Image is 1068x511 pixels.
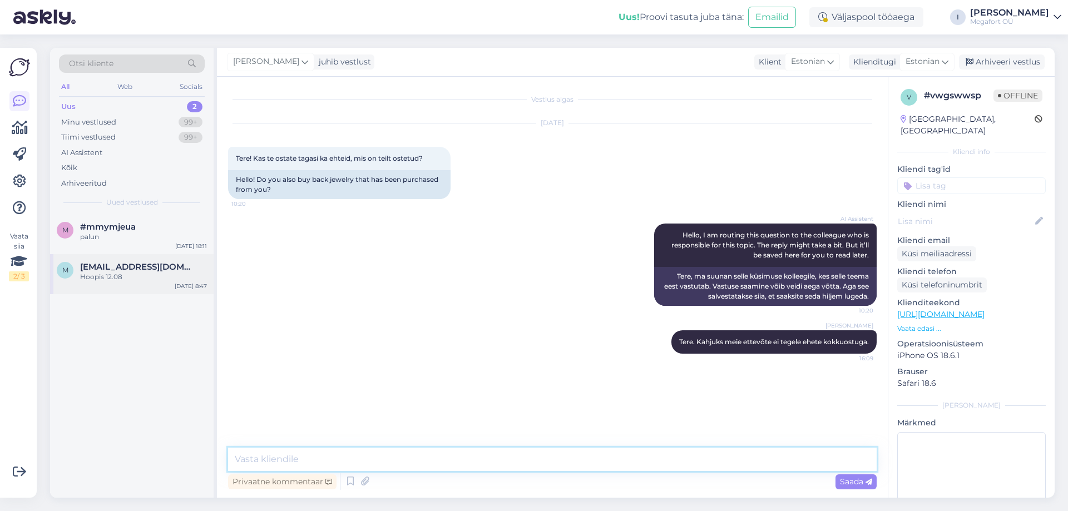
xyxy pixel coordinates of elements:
div: [PERSON_NAME] [970,8,1049,17]
div: Uus [61,101,76,112]
div: [PERSON_NAME] [897,400,1046,410]
span: 16:09 [832,354,873,363]
span: AI Assistent [832,215,873,223]
b: Uus! [619,12,640,22]
p: Kliendi tag'id [897,163,1046,175]
div: Tere, ma suunan selle küsimuse kolleegile, kes selle teema eest vastutab. Vastuse saamine võib ve... [654,267,877,306]
p: Märkmed [897,417,1046,429]
span: Tere! Kas te ostate tagasi ka ehteid, mis on teilt ostetud? [236,154,423,162]
a: [URL][DOMAIN_NAME] [897,309,985,319]
div: 99+ [179,132,202,143]
div: Arhiveeri vestlus [959,54,1045,70]
p: Kliendi nimi [897,199,1046,210]
span: 10:20 [832,306,873,315]
div: I [950,9,966,25]
div: Vestlus algas [228,95,877,105]
div: Klient [754,56,782,68]
p: Operatsioonisüsteem [897,338,1046,350]
span: Saada [840,477,872,487]
div: # vwgswwsp [924,89,993,102]
p: Kliendi email [897,235,1046,246]
span: Otsi kliente [69,58,113,70]
span: 10:20 [231,200,273,208]
div: [DATE] [228,118,877,128]
div: 2 / 3 [9,271,29,281]
p: Vaata edasi ... [897,324,1046,334]
div: Klienditugi [849,56,896,68]
p: iPhone OS 18.6.1 [897,350,1046,361]
span: m [62,266,68,274]
span: Tere. Kahjuks meie ettevõte ei tegele ehete kokkuostuga. [679,338,869,346]
div: [DATE] 8:47 [175,282,207,290]
div: Minu vestlused [61,117,116,128]
div: Kliendi info [897,147,1046,157]
p: Kliendi telefon [897,266,1046,277]
button: Emailid [748,7,796,28]
div: juhib vestlust [314,56,371,68]
div: Küsi meiliaadressi [897,246,976,261]
span: #mmymjeua [80,222,136,232]
div: Socials [177,80,205,94]
span: Offline [993,90,1042,102]
div: Web [115,80,135,94]
div: 2 [187,101,202,112]
p: Klienditeekond [897,297,1046,309]
span: Uued vestlused [106,197,158,207]
span: Hello, I am routing this question to the colleague who is responsible for this topic. The reply m... [671,231,871,259]
span: [PERSON_NAME] [825,321,873,330]
div: All [59,80,72,94]
span: [PERSON_NAME] [233,56,299,68]
div: Väljaspool tööaega [809,7,923,27]
div: Proovi tasuta juba täna: [619,11,744,24]
p: Brauser [897,366,1046,378]
div: Hello! Do you also buy back jewelry that has been purchased from you? [228,170,451,199]
div: [DATE] 18:11 [175,242,207,250]
a: [PERSON_NAME]Megafort OÜ [970,8,1061,26]
div: Arhiveeritud [61,178,107,189]
span: Estonian [906,56,940,68]
span: maris.allik@icloud.com [80,262,196,272]
div: 99+ [179,117,202,128]
span: m [62,226,68,234]
div: Küsi telefoninumbrit [897,277,987,292]
div: Privaatne kommentaar [228,474,337,489]
span: Estonian [791,56,825,68]
div: Hoopis 12.08 [80,272,207,282]
input: Lisa tag [897,177,1046,194]
div: palun [80,232,207,242]
div: Vaata siia [9,231,29,281]
div: Kõik [61,162,77,173]
div: [GEOGRAPHIC_DATA], [GEOGRAPHIC_DATA] [901,113,1035,137]
p: Safari 18.6 [897,378,1046,389]
div: Tiimi vestlused [61,132,116,143]
div: Megafort OÜ [970,17,1049,26]
img: Askly Logo [9,57,30,78]
div: AI Assistent [61,147,102,158]
input: Lisa nimi [898,215,1033,227]
span: v [907,93,911,101]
